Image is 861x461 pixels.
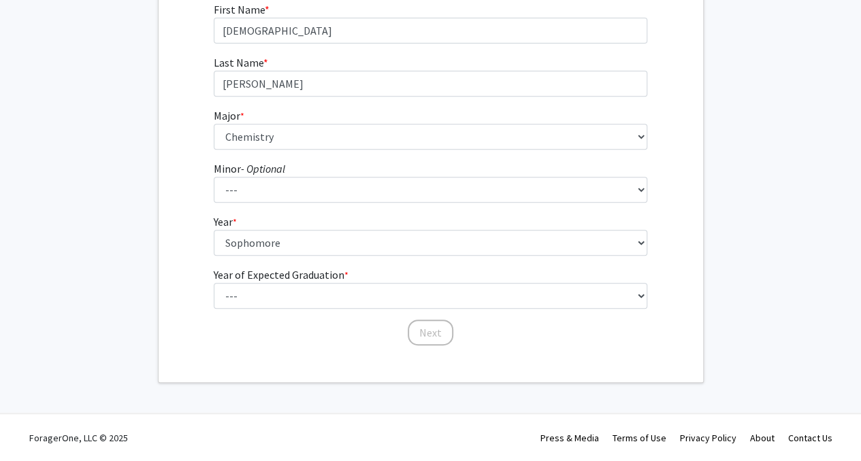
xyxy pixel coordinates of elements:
[788,432,832,444] a: Contact Us
[214,3,265,16] span: First Name
[680,432,736,444] a: Privacy Policy
[613,432,666,444] a: Terms of Use
[540,432,599,444] a: Press & Media
[214,160,285,177] label: Minor
[408,320,453,345] button: Next
[214,267,348,283] label: Year of Expected Graduation
[214,214,237,230] label: Year
[214,56,263,69] span: Last Name
[241,162,285,175] i: - Optional
[10,400,58,451] iframe: Chat
[750,432,775,444] a: About
[214,107,244,124] label: Major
